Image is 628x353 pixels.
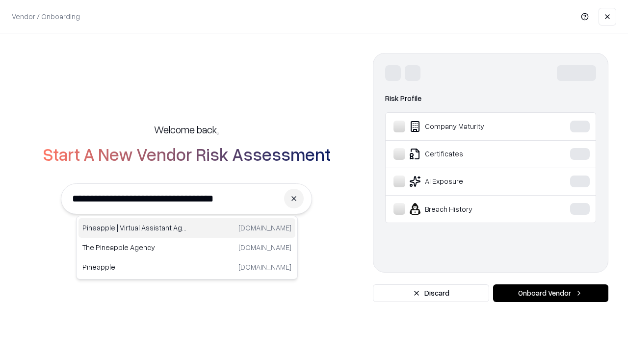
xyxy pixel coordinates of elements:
p: Vendor / Onboarding [12,11,80,22]
button: Discard [373,284,489,302]
div: Suggestions [76,216,298,279]
p: [DOMAIN_NAME] [238,242,291,252]
h5: Welcome back, [154,123,219,136]
div: AI Exposure [393,176,540,187]
p: Pineapple [82,262,187,272]
p: [DOMAIN_NAME] [238,262,291,272]
div: Certificates [393,148,540,160]
h2: Start A New Vendor Risk Assessment [43,144,331,164]
button: Onboard Vendor [493,284,608,302]
div: Company Maturity [393,121,540,132]
p: Pineapple | Virtual Assistant Agency [82,223,187,233]
p: [DOMAIN_NAME] [238,223,291,233]
p: The Pineapple Agency [82,242,187,252]
div: Breach History [393,203,540,215]
div: Risk Profile [385,93,596,104]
